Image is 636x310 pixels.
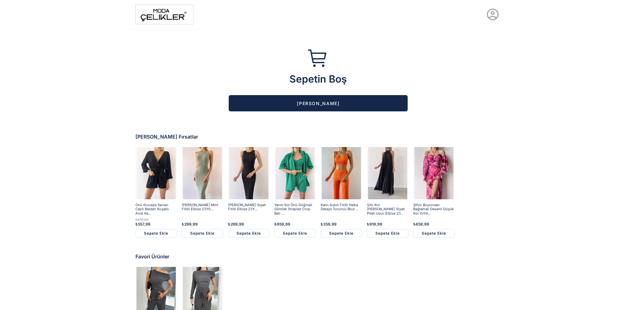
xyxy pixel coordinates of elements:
[367,229,408,238] button: Sepete Ekle
[229,95,408,111] button: [PERSON_NAME]
[367,203,408,215] a: Sıfır Kol [PERSON_NAME] Siyah Pileli Uzun Elbise 23...
[367,222,408,226] div: ₺919,99
[228,203,269,215] a: [PERSON_NAME] Siyah Fitilli Elbise 23Y...
[135,134,501,140] div: [PERSON_NAME] Fırsatlar
[135,203,177,215] a: Önü Kruvaze Yanları Cepli Belden Kuşaklı Andi Ka...
[413,222,455,226] div: ₺659,99
[368,146,407,200] img: lana-pileli-uzun-elbise-23y000477-645bdd.jpg
[413,229,455,238] button: Sepete Ekle
[228,229,269,238] button: Sepete Ekle
[183,146,222,200] img: yanni-elbise-23y000498-5b5b-0.jpg
[135,229,177,238] button: Sepete Ekle
[135,254,501,260] div: Favori Ürünler
[228,222,269,226] div: ₺299,99
[321,229,362,238] button: Sepete Ekle
[274,229,316,238] button: Sepete Ekle
[229,146,268,200] img: yanni-elbise-23y000498--c3915.jpg
[182,203,223,215] a: [PERSON_NAME] Mint Fitilli Elbise 23Y0...
[322,146,361,200] img: kalin-askili-fitilli-halka-detayli-tur-59-4ef.jpg
[414,146,454,200] img: sister-elbise-22y000395-4ca5-9.jpg
[135,222,177,226] div: ₺557,99
[321,203,362,215] a: Kalın Askılı Fitilli Halka Detaylı Turuncu Bluz ...
[136,146,176,200] img: andi-sort-tulum-23y000499-4-4208.jpg
[229,73,408,85] div: Sepetin Boş
[182,222,223,226] div: ₺299,99
[274,222,316,226] div: ₺959,99
[275,146,315,200] img: pietro-uclu-takim-23y000505-e1b0a8.jpg
[274,203,316,215] a: Yarım Kol Önü Düğmeli Gömlek Straplez Crop Beli ...
[135,218,177,222] div: ₺619,99
[297,101,340,106] span: [PERSON_NAME]
[135,5,193,24] img: moda%20-1.png
[182,229,223,238] button: Sepete Ekle
[413,203,455,215] a: Şifon Boyundan Bağlamalı Desenli Düşük Kol Yırtm...
[321,222,362,226] div: ₺359,99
